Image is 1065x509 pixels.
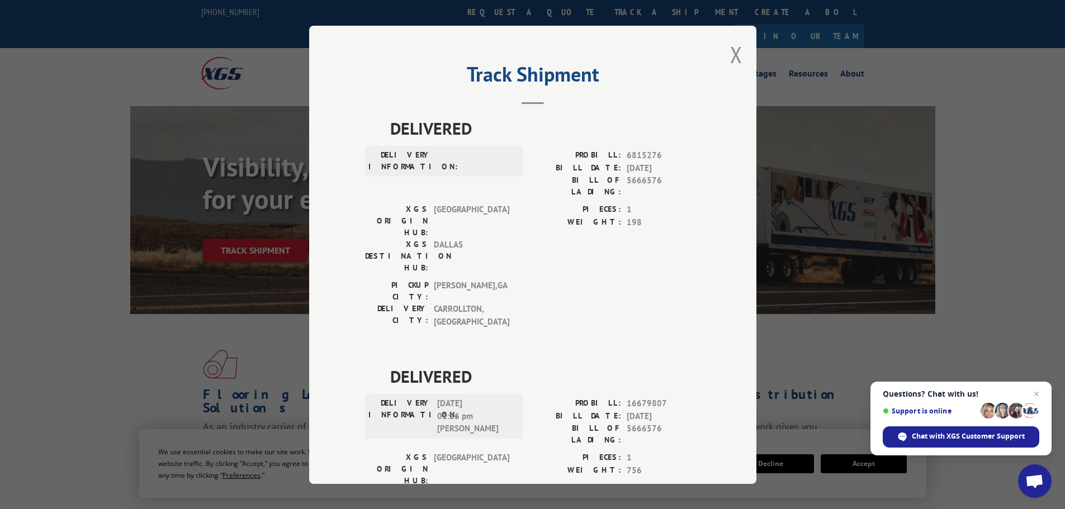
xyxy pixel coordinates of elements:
[627,161,700,174] span: [DATE]
[627,203,700,216] span: 1
[627,422,700,446] span: 5666576
[434,451,509,487] span: [GEOGRAPHIC_DATA]
[533,216,621,229] label: WEIGHT:
[627,174,700,198] span: 5666576
[533,451,621,464] label: PIECES:
[365,66,700,88] h2: Track Shipment
[627,451,700,464] span: 1
[883,407,977,415] span: Support is online
[390,364,700,389] span: DELIVERED
[533,174,621,198] label: BILL OF LADING:
[627,216,700,229] span: 198
[533,410,621,422] label: BILL DATE:
[437,397,513,435] span: [DATE] 01:26 pm [PERSON_NAME]
[533,422,621,446] label: BILL OF LADING:
[730,40,742,69] button: Close modal
[533,464,621,477] label: WEIGHT:
[1030,387,1043,401] span: Close chat
[627,410,700,422] span: [DATE]
[434,279,509,303] span: [PERSON_NAME] , GA
[627,149,700,162] span: 6815276
[434,303,509,328] span: CARROLLTON , [GEOGRAPHIC_DATA]
[883,389,1039,398] span: Questions? Chat with us!
[533,149,621,162] label: PROBILL:
[533,161,621,174] label: BILL DATE:
[912,431,1025,441] span: Chat with XGS Customer Support
[533,203,621,216] label: PIECES:
[434,203,509,239] span: [GEOGRAPHIC_DATA]
[627,397,700,410] span: 16679807
[1018,464,1052,498] div: Open chat
[365,279,428,303] label: PICKUP CITY:
[390,116,700,141] span: DELIVERED
[368,397,432,435] label: DELIVERY INFORMATION:
[365,203,428,239] label: XGS ORIGIN HUB:
[627,464,700,477] span: 756
[365,239,428,274] label: XGS DESTINATION HUB:
[368,149,432,173] label: DELIVERY INFORMATION:
[434,239,509,274] span: DALLAS
[365,451,428,487] label: XGS ORIGIN HUB:
[533,397,621,410] label: PROBILL:
[883,426,1039,448] div: Chat with XGS Customer Support
[365,303,428,328] label: DELIVERY CITY:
